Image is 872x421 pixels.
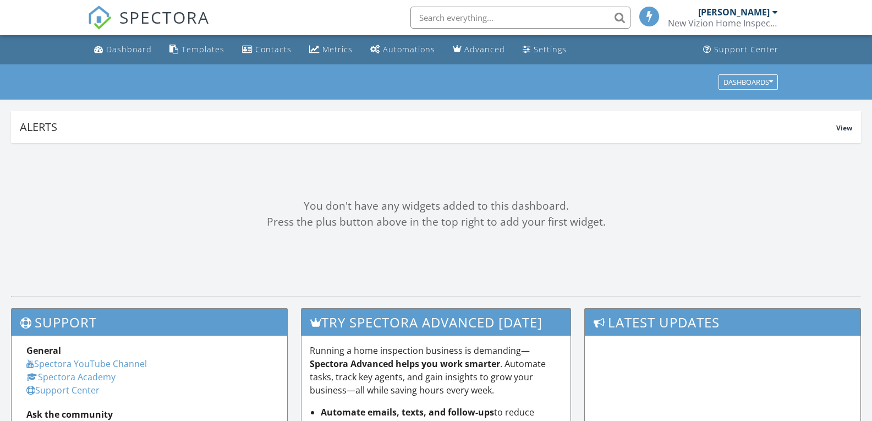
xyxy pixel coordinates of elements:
[310,358,500,370] strong: Spectora Advanced helps you work smarter
[26,371,116,383] a: Spectora Academy
[668,18,778,29] div: New Vizion Home Inspections
[87,15,210,38] a: SPECTORA
[448,40,509,60] a: Advanced
[26,345,61,357] strong: General
[11,214,861,230] div: Press the plus button above in the top right to add your first widget.
[410,7,630,29] input: Search everything...
[301,309,571,336] h3: Try spectora advanced [DATE]
[699,40,783,60] a: Support Center
[20,119,836,134] div: Alerts
[321,406,494,418] strong: Automate emails, texts, and follow-ups
[26,408,272,421] div: Ask the community
[182,44,224,54] div: Templates
[366,40,440,60] a: Automations (Basic)
[90,40,156,60] a: Dashboard
[255,44,292,54] div: Contacts
[534,44,567,54] div: Settings
[383,44,435,54] div: Automations
[723,78,773,86] div: Dashboards
[518,40,571,60] a: Settings
[26,384,100,396] a: Support Center
[698,7,770,18] div: [PERSON_NAME]
[11,198,861,214] div: You don't have any widgets added to this dashboard.
[836,123,852,133] span: View
[305,40,357,60] a: Metrics
[119,6,210,29] span: SPECTORA
[322,44,353,54] div: Metrics
[719,74,778,90] button: Dashboards
[12,309,287,336] h3: Support
[165,40,229,60] a: Templates
[87,6,112,30] img: The Best Home Inspection Software - Spectora
[26,358,147,370] a: Spectora YouTube Channel
[714,44,778,54] div: Support Center
[106,44,152,54] div: Dashboard
[585,309,860,336] h3: Latest Updates
[464,44,505,54] div: Advanced
[310,344,562,397] p: Running a home inspection business is demanding— . Automate tasks, track key agents, and gain ins...
[238,40,296,60] a: Contacts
